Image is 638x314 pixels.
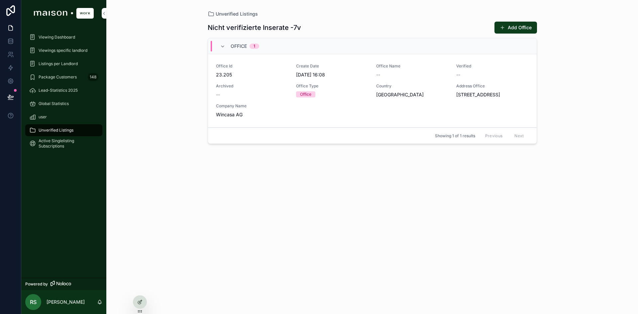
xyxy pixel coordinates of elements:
[376,83,448,89] span: Country
[208,23,301,32] h1: Nicht verifizierte Inserate -7v
[25,138,102,150] a: Active Singlelisting Subscriptions
[39,48,87,53] span: Viewings specific landlord
[296,63,368,69] span: Create Date
[208,54,537,128] a: Office Id23.205Create Date[DATE] 16:08Office Name--Verified--Archived--Office TypeOfficeCountry[G...
[25,111,102,123] a: user
[39,138,96,149] span: Active Singlelisting Subscriptions
[21,278,106,290] a: Powered by
[34,8,94,19] img: App logo
[376,63,448,69] span: Office Name
[231,43,247,50] span: Office
[21,27,106,158] div: scrollable content
[296,71,368,78] span: [DATE] 16:08
[25,71,102,83] a: Package Customers148
[216,111,288,118] span: Wincasa AG
[435,133,475,139] span: Showing 1 of 1 results
[39,114,47,120] span: user
[254,44,255,49] div: 1
[30,298,37,306] span: RS
[25,281,48,287] span: Powered by
[25,98,102,110] a: Global Statistics
[216,11,258,17] span: Unverified Listings
[216,71,288,78] span: 23.205
[208,11,258,17] a: Unverified Listings
[300,91,311,97] div: Office
[39,35,75,40] span: Viewing Dashboard
[39,88,78,93] span: Lead-Statistics 2025
[39,101,69,106] span: Global Statistics
[39,128,73,133] span: Unverified Listings
[216,103,288,109] span: Company Name
[296,83,368,89] span: Office Type
[456,91,528,98] span: [STREET_ADDRESS]
[25,124,102,136] a: Unverified Listings
[456,83,528,89] span: Address Office
[25,84,102,96] a: Lead-Statistics 2025
[25,45,102,56] a: Viewings specific landlord
[47,299,85,305] p: [PERSON_NAME]
[376,91,448,98] span: [GEOGRAPHIC_DATA]
[39,61,78,66] span: Listings per Landlord
[456,71,460,78] span: --
[216,63,288,69] span: Office Id
[216,91,220,98] span: --
[25,31,102,43] a: Viewing Dashboard
[216,83,288,89] span: Archived
[25,58,102,70] a: Listings per Landlord
[376,71,380,78] span: --
[39,74,77,80] span: Package Customers
[88,73,98,81] div: 148
[456,63,528,69] span: Verified
[494,22,537,34] button: Add Office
